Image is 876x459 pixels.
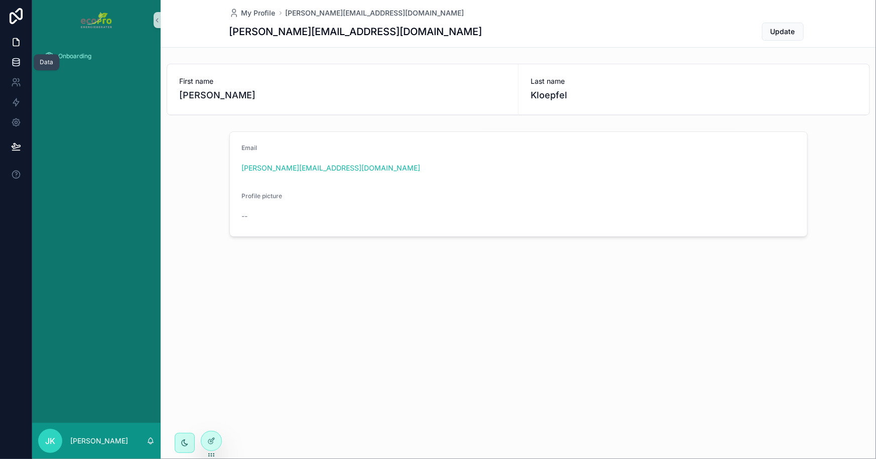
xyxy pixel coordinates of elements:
[229,25,482,39] h1: [PERSON_NAME][EMAIL_ADDRESS][DOMAIN_NAME]
[229,8,276,18] a: My Profile
[771,27,795,37] span: Update
[242,192,283,200] span: Profile picture
[242,211,248,221] span: --
[58,52,91,60] span: Onboarding
[286,8,464,18] a: [PERSON_NAME][EMAIL_ADDRESS][DOMAIN_NAME]
[38,47,155,65] a: Onboarding
[45,435,55,447] span: JK
[81,12,111,28] img: App logo
[40,58,53,66] div: Data
[179,76,506,86] span: First name
[32,40,161,78] div: scrollable content
[241,8,276,18] span: My Profile
[70,436,128,446] p: [PERSON_NAME]
[531,88,857,102] span: Kloepfel
[531,76,857,86] span: Last name
[242,144,258,151] span: Email
[242,163,421,173] a: [PERSON_NAME][EMAIL_ADDRESS][DOMAIN_NAME]
[179,88,506,102] span: [PERSON_NAME]
[762,23,804,41] button: Update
